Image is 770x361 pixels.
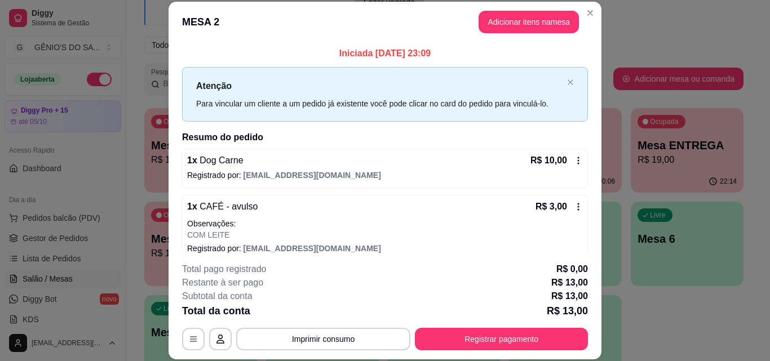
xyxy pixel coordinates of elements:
[556,262,588,276] p: R$ 0,00
[415,328,588,350] button: Registrar pagamento
[536,200,567,213] p: R$ 3,00
[182,47,588,60] p: Iniciada [DATE] 23:09
[187,218,583,229] p: Observações:
[187,229,583,240] p: COM LEITE
[169,2,601,42] header: MESA 2
[182,131,588,144] h2: Resumo do pedido
[244,244,381,253] span: [EMAIL_ADDRESS][DOMAIN_NAME]
[182,303,250,319] p: Total da conta
[182,276,263,289] p: Restante à ser pago
[551,289,588,303] p: R$ 13,00
[567,79,574,86] button: close
[197,155,244,165] span: Dog Carne
[187,154,244,167] p: 1 x
[551,276,588,289] p: R$ 13,00
[547,303,588,319] p: R$ 13,00
[479,11,579,33] button: Adicionar itens namesa
[182,262,266,276] p: Total pago registrado
[187,170,583,181] p: Registrado por:
[244,171,381,180] span: [EMAIL_ADDRESS][DOMAIN_NAME]
[236,328,410,350] button: Imprimir consumo
[182,289,253,303] p: Subtotal da conta
[196,79,563,93] p: Atenção
[187,243,583,254] p: Registrado por:
[197,202,258,211] span: CAFÉ - avulso
[196,97,563,110] div: Para vincular um cliente a um pedido já existente você pode clicar no card do pedido para vinculá...
[530,154,567,167] p: R$ 10,00
[187,200,258,213] p: 1 x
[581,4,599,22] button: Close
